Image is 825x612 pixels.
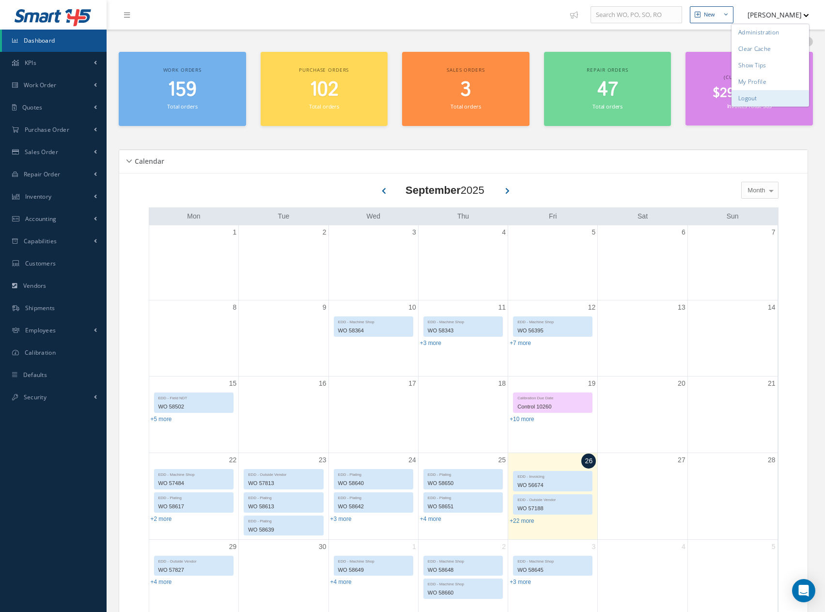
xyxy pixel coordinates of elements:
div: WO 58648 [424,565,502,576]
span: Defaults [23,371,47,379]
td: September 26, 2025 [508,453,598,539]
div: WO 58649 [334,565,413,576]
td: September 4, 2025 [418,225,508,300]
td: September 14, 2025 [687,300,777,377]
div: EDD - Machine Shop [424,556,502,565]
a: Show 22 more events [510,518,534,524]
a: Show 4 more events [151,579,172,585]
a: September 21, 2025 [766,377,778,391]
td: September 25, 2025 [418,453,508,539]
td: September 24, 2025 [328,453,418,539]
a: September 14, 2025 [766,300,778,314]
div: EDD - Outside Vendor [244,470,323,478]
td: September 5, 2025 [508,225,598,300]
span: KPIs [25,59,36,67]
td: September 22, 2025 [149,453,239,539]
div: WO 58651 [424,501,502,512]
td: September 7, 2025 [687,225,777,300]
a: September 29, 2025 [227,540,239,554]
a: Show 5 more events [151,416,172,423]
span: Employees [25,326,56,334]
span: Sales Order [25,148,58,156]
span: Vendors [23,282,47,290]
td: September 23, 2025 [239,453,328,539]
div: New [704,11,715,19]
td: September 2, 2025 [239,225,328,300]
a: September 22, 2025 [227,453,239,467]
a: Show 4 more events [420,516,441,522]
td: September 6, 2025 [598,225,687,300]
a: September 4, 2025 [500,225,508,239]
a: Show 3 more events [510,579,531,585]
a: Monday [185,210,202,222]
div: WO 57813 [244,478,323,489]
div: WO 56674 [514,480,592,491]
td: September 17, 2025 [328,377,418,453]
div: WO 57484 [155,478,233,489]
span: (Current Month) [724,74,775,80]
div: WO 58642 [334,501,413,512]
span: Customers [25,259,56,267]
td: September 19, 2025 [508,377,598,453]
a: Show 3 more events [330,516,352,522]
span: 3 [460,76,471,104]
a: September 28, 2025 [766,453,778,467]
div: EDD - Plating [244,493,323,501]
td: September 28, 2025 [687,453,777,539]
a: Logout [732,90,809,107]
div: EDD - Plating [424,470,502,478]
div: EDD - Plating [244,516,323,524]
div: EDD - Plating [334,493,413,501]
a: Show 10 more events [510,416,534,423]
a: September 18, 2025 [497,377,508,391]
div: 2025 [405,182,484,198]
small: Total orders [309,103,339,110]
td: September 10, 2025 [328,300,418,377]
small: Total orders [592,103,623,110]
td: September 13, 2025 [598,300,687,377]
a: Invoiced (Current Month) $290,724.87 Invoices Total: 363 [685,52,813,126]
span: Work Order [24,81,57,89]
div: EDD - Machine Shop [514,317,592,325]
a: My Profile [732,74,809,90]
td: September 3, 2025 [328,225,418,300]
div: EDD - Plating [155,493,233,501]
small: Total orders [167,103,197,110]
a: September 8, 2025 [231,300,238,314]
span: Purchase Order [25,126,69,134]
a: September 2, 2025 [321,225,328,239]
span: Repair Order [24,170,61,178]
a: Administration [732,24,809,41]
input: Search WO, PO, SO, RO [591,6,682,24]
div: EDD - Machine Shop [334,556,413,565]
a: September 6, 2025 [680,225,687,239]
td: September 11, 2025 [418,300,508,377]
td: September 15, 2025 [149,377,239,453]
div: EDD - Invoicing [514,471,592,480]
div: WO 58617 [155,501,233,512]
a: Purchase orders 102 Total orders [261,52,388,126]
div: EDD - Machine Shop [514,556,592,565]
span: Calibration [25,348,56,357]
div: WO 58650 [424,478,502,489]
span: Sales orders [447,66,484,73]
div: WO 58660 [424,587,502,598]
td: September 8, 2025 [149,300,239,377]
div: EDD - Machine Shop [334,317,413,325]
a: September 5, 2025 [590,225,598,239]
a: October 4, 2025 [680,540,687,554]
a: September 24, 2025 [406,453,418,467]
a: October 2, 2025 [500,540,508,554]
a: September 30, 2025 [317,540,328,554]
td: September 12, 2025 [508,300,598,377]
a: September 16, 2025 [317,377,328,391]
span: Month [745,186,765,195]
a: Repair orders 47 Total orders [544,52,671,126]
div: EDD - Machine Shop [424,317,502,325]
div: WO 58343 [424,325,502,336]
span: Inventory [25,192,52,201]
div: Control 10260 [514,401,592,412]
span: Accounting [25,215,57,223]
div: WO 58502 [155,401,233,412]
div: WO 58640 [334,478,413,489]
